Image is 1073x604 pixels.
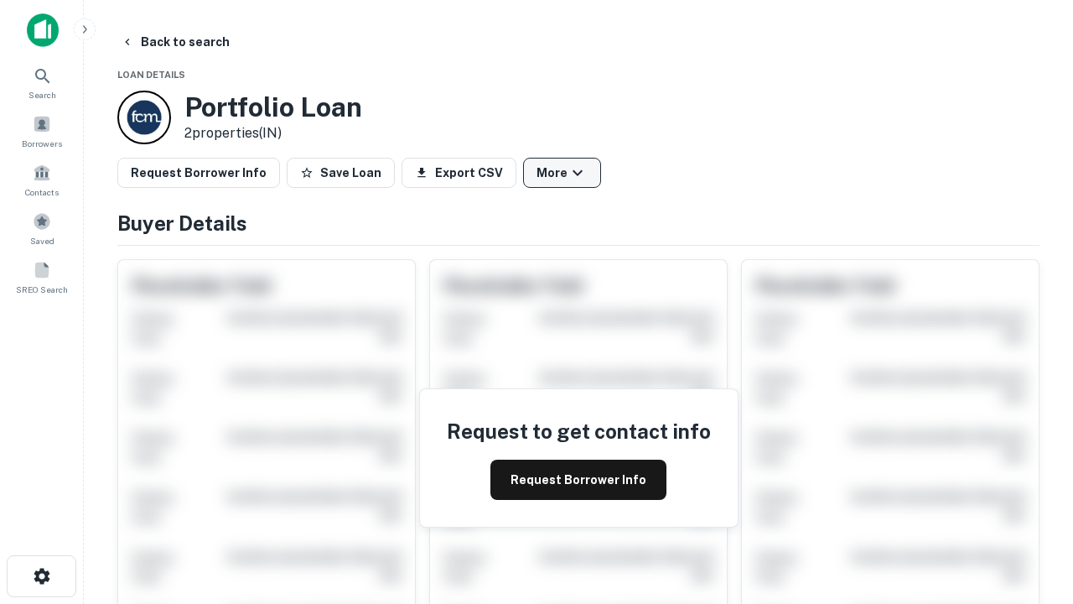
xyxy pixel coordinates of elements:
[29,88,56,102] span: Search
[5,206,79,251] a: Saved
[117,70,185,80] span: Loan Details
[22,137,62,150] span: Borrowers
[989,416,1073,497] iframe: Chat Widget
[25,185,59,199] span: Contacts
[117,158,280,188] button: Request Borrower Info
[114,27,236,57] button: Back to search
[5,254,79,299] a: SREO Search
[287,158,395,188] button: Save Loan
[5,108,79,154] a: Borrowers
[16,283,68,296] span: SREO Search
[5,60,79,105] a: Search
[30,234,54,247] span: Saved
[447,416,711,446] h4: Request to get contact info
[184,123,362,143] p: 2 properties (IN)
[402,158,516,188] button: Export CSV
[117,208,1039,238] h4: Buyer Details
[184,91,362,123] h3: Portfolio Loan
[5,157,79,202] a: Contacts
[523,158,601,188] button: More
[27,13,59,47] img: capitalize-icon.png
[490,460,666,500] button: Request Borrower Info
